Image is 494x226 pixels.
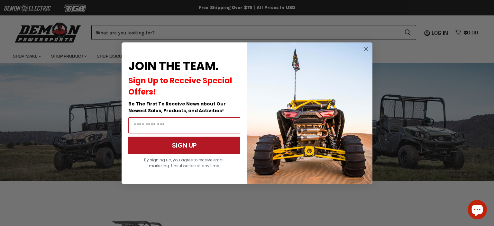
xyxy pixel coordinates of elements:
input: Email Address [128,117,240,133]
button: Close dialog [362,45,370,53]
span: Be The First To Receive News about Our Newest Sales, Products, and Activities! [128,101,226,114]
span: Sign Up to Receive Special Offers! [128,75,232,97]
button: SIGN UP [128,137,240,154]
span: JOIN THE TEAM. [128,58,218,74]
inbox-online-store-chat: Shopify online store chat [466,200,489,221]
span: By signing up, you agree to receive email marketing. Unsubscribe at any time. [144,157,224,168]
img: a9095488-b6e7-41ba-879d-588abfab540b.jpeg [247,42,372,184]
